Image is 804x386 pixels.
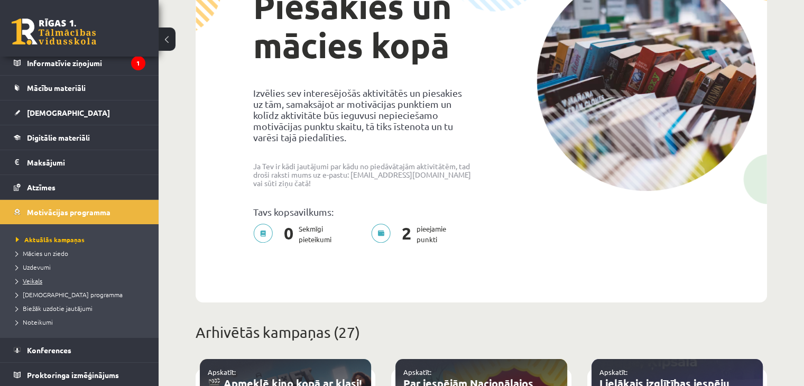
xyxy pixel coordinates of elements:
[16,235,85,244] span: Aktuālās kampaņas
[253,206,473,217] p: Tavs kopsavilkums:
[16,235,148,244] a: Aktuālās kampaņas
[253,224,338,245] p: Sekmīgi pieteikumi
[16,249,68,258] span: Mācies un ziedo
[16,318,53,326] span: Noteikumi
[253,162,473,187] p: Ja Tev ir kādi jautājumi par kādu no piedāvātajām aktivitātēm, tad droši raksti mums uz e-pastu: ...
[16,304,93,313] span: Biežāk uzdotie jautājumi
[131,56,145,70] i: 1
[16,276,148,286] a: Veikals
[253,87,473,143] p: Izvēlies sev interesējošās aktivitātēs un piesakies uz tām, samaksājot ar motivācijas punktiem un...
[396,224,417,245] span: 2
[279,224,299,245] span: 0
[16,317,148,327] a: Noteikumi
[27,133,90,142] span: Digitālie materiāli
[599,367,627,376] a: Apskatīt:
[14,100,145,125] a: [DEMOGRAPHIC_DATA]
[27,370,119,380] span: Proktoringa izmēģinājums
[27,51,145,75] legend: Informatīvie ziņojumi
[196,321,767,344] p: Arhivētās kampaņas (27)
[12,19,96,45] a: Rīgas 1. Tālmācības vidusskola
[14,338,145,362] a: Konferences
[16,304,148,313] a: Biežāk uzdotie jautājumi
[14,76,145,100] a: Mācību materiāli
[27,207,110,217] span: Motivācijas programma
[371,224,452,245] p: pieejamie punkti
[27,150,145,174] legend: Maksājumi
[16,277,42,285] span: Veikals
[27,108,110,117] span: [DEMOGRAPHIC_DATA]
[16,262,148,272] a: Uzdevumi
[14,150,145,174] a: Maksājumi
[208,367,236,376] a: Apskatīt:
[14,51,145,75] a: Informatīvie ziņojumi1
[16,290,148,299] a: [DEMOGRAPHIC_DATA] programma
[27,83,86,93] span: Mācību materiāli
[16,290,123,299] span: [DEMOGRAPHIC_DATA] programma
[403,367,431,376] a: Apskatīt:
[14,175,145,199] a: Atzīmes
[27,182,56,192] span: Atzīmes
[16,263,51,271] span: Uzdevumi
[14,200,145,224] a: Motivācijas programma
[16,249,148,258] a: Mācies un ziedo
[27,345,71,355] span: Konferences
[14,125,145,150] a: Digitālie materiāli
